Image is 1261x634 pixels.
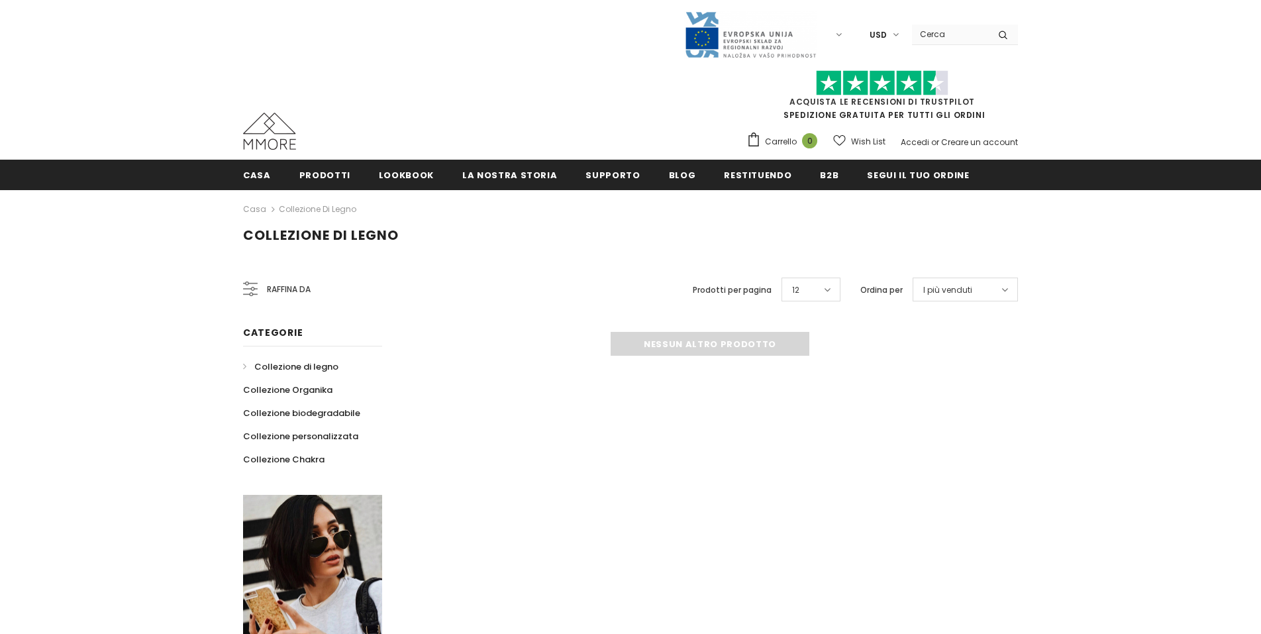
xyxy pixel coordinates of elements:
span: or [931,136,939,148]
span: Carrello [765,135,797,148]
span: USD [870,28,887,42]
span: Prodotti [299,169,350,182]
a: Creare un account [941,136,1018,148]
a: Collezione Organika [243,378,332,401]
a: supporto [585,160,640,189]
span: 12 [792,284,799,297]
span: Raffina da [267,282,311,297]
span: Casa [243,169,271,182]
span: B2B [820,169,838,182]
a: Prodotti [299,160,350,189]
span: Collezione di legno [254,360,338,373]
a: Casa [243,201,266,217]
span: Collezione Organika [243,384,332,396]
span: Segui il tuo ordine [867,169,969,182]
a: Collezione personalizzata [243,425,358,448]
a: Lookbook [379,160,434,189]
a: Collezione Chakra [243,448,325,471]
span: Categorie [243,326,303,339]
a: Accedi [901,136,929,148]
img: Casi MMORE [243,113,296,150]
span: La nostra storia [462,169,557,182]
a: Collezione di legno [243,355,338,378]
span: Collezione personalizzata [243,430,358,443]
span: supporto [585,169,640,182]
a: Segui il tuo ordine [867,160,969,189]
input: Search Site [912,25,988,44]
span: Wish List [851,135,885,148]
a: Collezione di legno [279,203,356,215]
a: Collezione biodegradabile [243,401,360,425]
a: Blog [669,160,696,189]
img: Javni Razpis [684,11,817,59]
span: SPEDIZIONE GRATUITA PER TUTTI GLI ORDINI [746,76,1018,121]
a: B2B [820,160,838,189]
label: Ordina per [860,284,903,297]
span: Collezione di legno [243,226,399,244]
span: Restituendo [724,169,791,182]
a: Acquista le recensioni di TrustPilot [789,96,975,107]
a: Javni Razpis [684,28,817,40]
a: Restituendo [724,160,791,189]
span: Lookbook [379,169,434,182]
span: 0 [802,133,817,148]
label: Prodotti per pagina [693,284,772,297]
span: Collezione Chakra [243,453,325,466]
span: I più venduti [923,284,972,297]
a: Carrello 0 [746,132,824,152]
span: Blog [669,169,696,182]
img: Fidati di Pilot Stars [816,70,948,96]
span: Collezione biodegradabile [243,407,360,419]
a: Casa [243,160,271,189]
a: Wish List [833,130,885,153]
a: La nostra storia [462,160,557,189]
